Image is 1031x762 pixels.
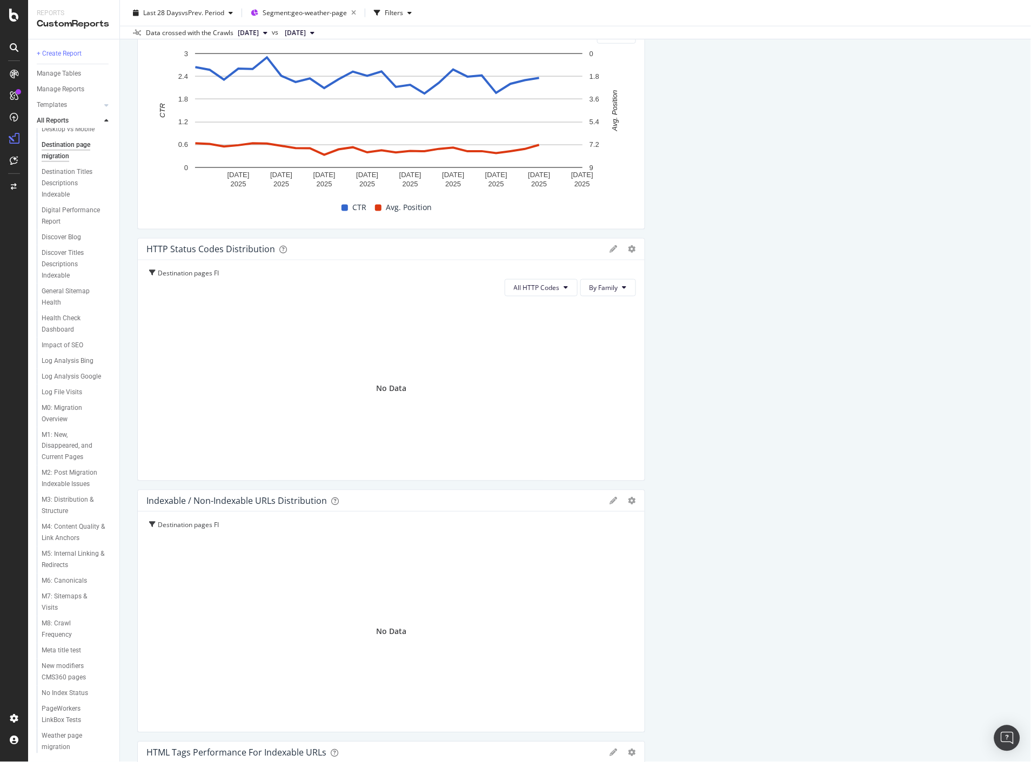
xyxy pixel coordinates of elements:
a: New modifiers CMS360 pages [42,661,112,684]
text: [DATE] [485,171,507,179]
text: 2025 [317,180,332,188]
text: Avg. Position [611,90,619,132]
text: [DATE] [528,171,550,179]
div: gear [628,749,636,757]
div: Templates [37,99,67,111]
div: gear [628,246,636,253]
text: 2.4 [178,72,188,80]
text: [DATE] [571,171,593,179]
a: Health Check Dashboard [42,313,112,335]
div: M2: Post Migration Indexable Issues [42,468,105,490]
a: Digital Performance Report [42,205,112,227]
div: Discover Titles Descriptions Indexable [42,247,105,281]
div: Log Analysis Bing [42,355,93,367]
a: Discover Blog [42,232,112,243]
div: M8: Crawl Frequency [42,618,101,641]
div: Digital Performance Report [42,205,103,227]
a: M6: Canonicals [42,576,112,587]
div: HTTP Status Codes DistributiongeargearDestination pages FIAll HTTP CodesBy Family No Data [137,238,645,481]
div: HTTP Status Codes Distribution [146,244,275,255]
span: By Family [590,284,618,293]
a: M1: New, Disappeared, and Current Pages [42,429,112,463]
text: 2025 [488,180,504,188]
div: CustomReports [37,18,111,30]
div: All Reports [37,115,69,126]
text: [DATE] [227,171,250,179]
div: Destination page migration [42,139,103,162]
a: Discover Titles Descriptions Indexable [42,247,112,281]
text: 1.8 [178,96,188,104]
a: M8: Crawl Frequency [42,618,112,641]
text: 2025 [273,180,289,188]
div: Log File Visits [42,387,82,398]
a: Meta title test [42,645,112,657]
button: Segment:geo-weather-page [246,4,360,22]
span: 2025 Aug. 12th [285,28,306,38]
div: Weather page migration [42,731,103,753]
text: [DATE] [356,171,378,179]
text: 7.2 [590,141,599,149]
div: No Data [376,383,406,394]
a: M2: Post Migration Indexable Issues [42,468,112,490]
div: Health Check Dashboard [42,313,103,335]
div: Filters [385,8,403,17]
span: vs [272,28,280,37]
a: PageWorkers LinkBox Tests [42,704,112,726]
div: Indexable / Non-Indexable URLs Distribution [146,496,327,507]
a: General Sitemap Health [42,286,112,308]
text: [DATE] [270,171,292,179]
span: CTR [352,201,366,214]
div: Destination Titles Descriptions Indexable [42,166,106,200]
div: Indexable / Non-Indexable URLs DistributiongeargearDestination pages FI No Data [137,490,645,733]
span: All HTTP Codes [514,284,560,293]
div: HTML Tags Performance for Indexable URLs [146,747,326,758]
a: M0: Migration Overview [42,402,112,425]
text: 2025 [574,180,590,188]
div: M1: New, Disappeared, and Current Pages [42,429,106,463]
button: [DATE] [233,26,272,39]
text: [DATE] [313,171,336,179]
div: Manage Tables [37,68,81,79]
a: M5: Internal Linking & Redirects [42,549,112,571]
div: M3: Distribution & Structure [42,495,104,517]
text: 2025 [359,180,375,188]
text: 1.2 [178,118,188,126]
text: 3 [184,50,188,58]
div: Destination pages FI [158,521,227,531]
text: 2025 [231,180,246,188]
div: Destination pages FI [158,269,227,279]
div: M4: Content Quality & Link Anchors [42,522,105,544]
div: Meta title test [42,645,81,657]
a: Log Analysis Google [42,371,112,382]
div: gear [628,497,636,505]
button: Filters [370,4,416,22]
div: Manage Reports [37,84,84,95]
div: New modifiers CMS360 pages [42,661,104,684]
div: M0: Migration Overview [42,402,102,425]
a: Destination page migration [42,139,112,162]
a: No Index Status [42,688,112,699]
a: + Create Report [37,48,112,59]
svg: A chart. [146,48,631,191]
div: Data crossed with the Crawls [146,28,233,38]
text: 2025 [531,180,547,188]
a: All Reports [37,115,101,126]
text: CTR [158,104,166,118]
a: Manage Reports [37,84,112,95]
div: No Index Status [42,688,88,699]
div: Open Intercom Messenger [994,725,1020,751]
text: 0 [184,164,188,172]
text: 0 [590,50,593,58]
text: 9 [590,164,593,172]
a: Log File Visits [42,387,112,398]
div: Reports [37,9,111,18]
button: Last 28 DaysvsPrev. Period [129,4,237,22]
text: [DATE] [399,171,421,179]
a: Weather page migration [42,731,112,753]
button: [DATE] [280,26,319,39]
text: 5.4 [590,118,599,126]
text: 3.6 [590,96,599,104]
a: Impact of SEO [42,340,112,351]
button: All HTTP Codes [505,279,578,296]
a: M4: Content Quality & Link Anchors [42,522,112,544]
